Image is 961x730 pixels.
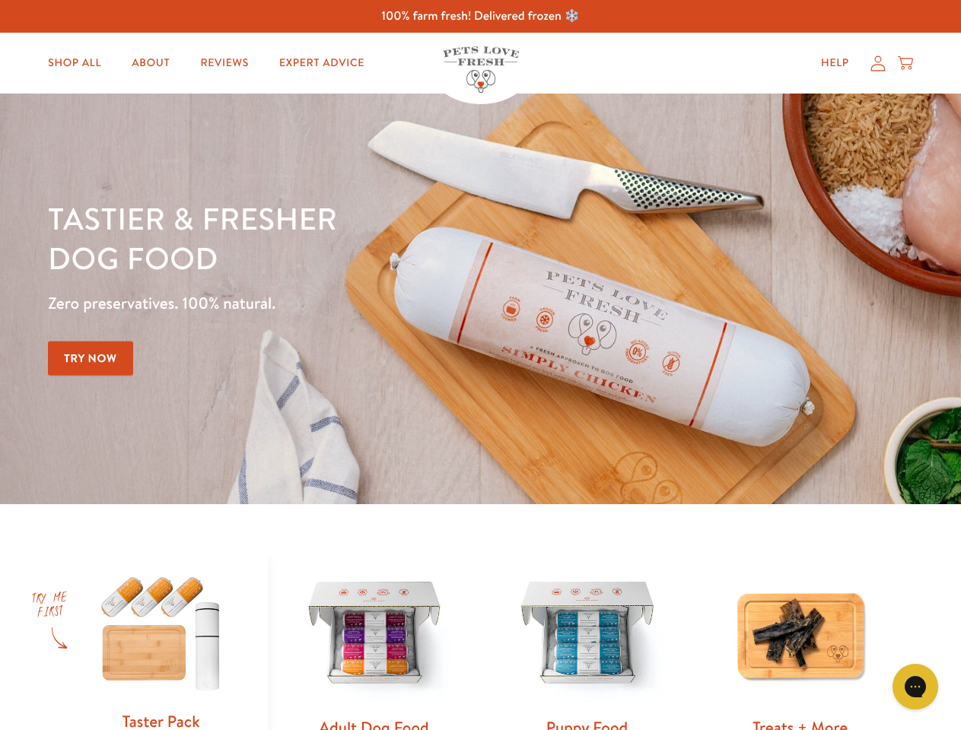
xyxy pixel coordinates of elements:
[119,48,182,78] a: About
[885,659,946,715] iframe: Gorgias live chat messenger
[443,46,519,93] img: Pets Love Fresh
[188,48,260,78] a: Reviews
[809,48,861,78] a: Help
[36,48,113,78] a: Shop All
[48,341,133,376] a: Try Now
[267,48,377,78] a: Expert Advice
[48,198,625,278] h1: Tastier & fresher dog food
[48,290,625,317] p: Zero preservatives. 100% natural.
